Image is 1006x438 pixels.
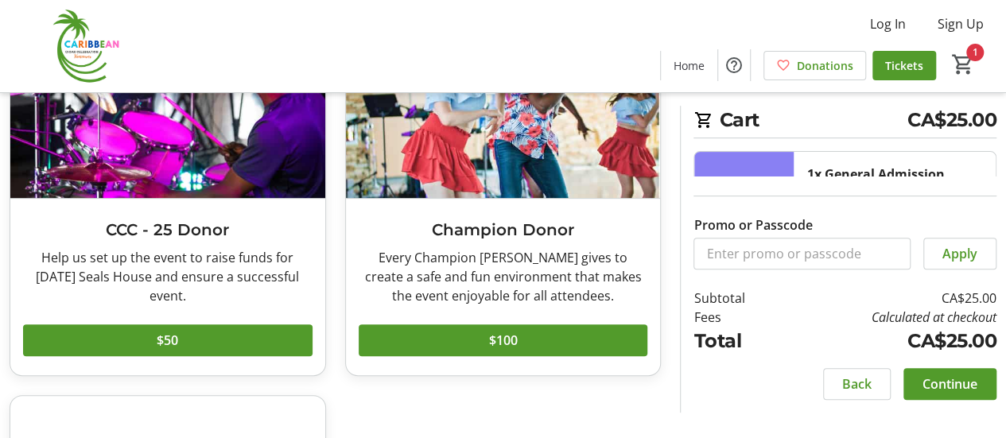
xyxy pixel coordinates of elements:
[885,57,923,74] span: Tickets
[782,327,996,355] td: CA$25.00
[693,327,781,355] td: Total
[872,51,936,80] a: Tickets
[23,248,313,305] div: Help us set up the event to raise funds for [DATE] Seals House and ensure a successful event.
[907,106,996,134] span: CA$25.00
[693,308,781,327] td: Fees
[925,11,996,37] button: Sign Up
[10,6,151,86] img: Caribbean Cigar Celebration's Logo
[674,57,705,74] span: Home
[157,331,178,350] span: $50
[359,324,648,356] button: $100
[23,218,313,242] h3: CCC - 25 Donor
[938,14,984,33] span: Sign Up
[693,215,812,235] label: Promo or Passcode
[346,21,661,198] img: Champion Donor
[661,51,717,80] a: Home
[903,368,996,400] button: Continue
[10,21,325,198] img: CCC - 25 Donor
[842,374,872,393] span: Back
[823,368,891,400] button: Back
[806,165,944,184] div: 1x General Admission
[359,248,648,305] div: Every Champion [PERSON_NAME] gives to create a safe and fun environment that makes the event enjo...
[693,238,911,269] input: Enter promo or passcode
[782,289,996,308] td: CA$25.00
[23,324,313,356] button: $50
[718,49,750,81] button: Help
[763,51,866,80] a: Donations
[942,244,977,263] span: Apply
[782,308,996,327] td: Calculated at checkout
[693,289,781,308] td: Subtotal
[922,374,977,393] span: Continue
[949,50,977,79] button: Cart
[359,218,648,242] h3: Champion Donor
[870,14,906,33] span: Log In
[857,11,919,37] button: Log In
[693,106,996,138] h2: Cart
[923,238,996,269] button: Apply
[797,57,853,74] span: Donations
[488,331,517,350] span: $100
